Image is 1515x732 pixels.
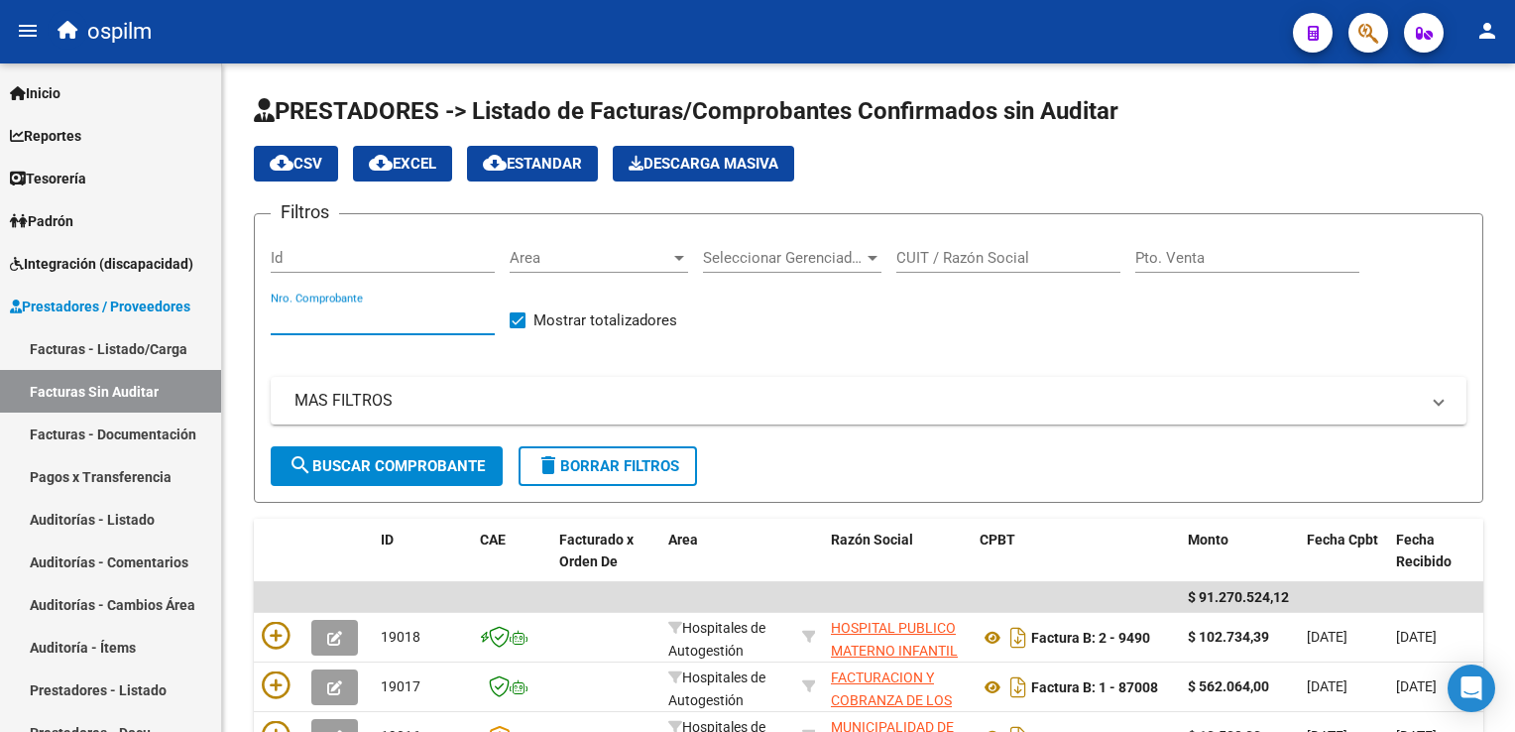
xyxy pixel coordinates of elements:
[519,446,697,486] button: Borrar Filtros
[1307,532,1378,548] span: Fecha Cpbt
[668,670,765,708] span: Hospitales de Autogestión
[613,146,794,182] button: Descarga Masiva
[483,151,507,175] mat-icon: cloud_download
[1188,678,1269,694] strong: $ 562.064,00
[551,519,660,606] datatable-header-cell: Facturado x Orden De
[10,253,193,275] span: Integración (discapacidad)
[1307,678,1347,694] span: [DATE]
[629,155,778,173] span: Descarga Masiva
[10,125,81,147] span: Reportes
[703,249,864,267] span: Seleccionar Gerenciador
[271,377,1466,425] mat-expansion-panel-header: MAS FILTROS
[510,249,670,267] span: Area
[1448,665,1495,712] div: Open Intercom Messenger
[660,519,794,606] datatable-header-cell: Area
[270,151,293,175] mat-icon: cloud_download
[10,210,73,232] span: Padrón
[369,155,436,173] span: EXCEL
[87,10,152,54] span: ospilm
[254,97,1118,125] span: PRESTADORES -> Listado de Facturas/Comprobantes Confirmados sin Auditar
[294,390,1419,412] mat-panel-title: MAS FILTROS
[1188,629,1269,645] strong: $ 102.734,39
[831,532,913,548] span: Razón Social
[533,308,677,332] span: Mostrar totalizadores
[668,532,698,548] span: Area
[1031,679,1158,695] strong: Factura B: 1 - 87008
[10,82,60,104] span: Inicio
[1005,622,1031,654] i: Descargar documento
[613,146,794,182] app-download-masive: Descarga masiva de comprobantes (adjuntos)
[472,519,551,606] datatable-header-cell: CAE
[381,678,420,694] span: 19017
[1180,519,1299,606] datatable-header-cell: Monto
[271,198,339,226] h3: Filtros
[536,457,679,475] span: Borrar Filtros
[1188,589,1289,605] span: $ 91.270.524,12
[831,617,964,659] div: 30711560099
[10,296,190,317] span: Prestadores / Proveedores
[559,532,634,570] span: Facturado x Orden De
[668,620,765,659] span: Hospitales de Autogestión
[271,446,503,486] button: Buscar Comprobante
[480,532,506,548] span: CAE
[831,620,958,703] span: HOSPITAL PUBLICO MATERNO INFANTIL SOCIEDAD DEL ESTADO
[270,155,322,173] span: CSV
[467,146,598,182] button: Estandar
[1475,19,1499,43] mat-icon: person
[289,457,485,475] span: Buscar Comprobante
[536,453,560,477] mat-icon: delete
[10,168,86,189] span: Tesorería
[353,146,452,182] button: EXCEL
[1396,532,1452,570] span: Fecha Recibido
[972,519,1180,606] datatable-header-cell: CPBT
[1388,519,1477,606] datatable-header-cell: Fecha Recibido
[1031,630,1150,646] strong: Factura B: 2 - 9490
[254,146,338,182] button: CSV
[831,667,964,708] div: 30715497456
[369,151,393,175] mat-icon: cloud_download
[823,519,972,606] datatable-header-cell: Razón Social
[483,155,582,173] span: Estandar
[1307,629,1347,645] span: [DATE]
[980,532,1015,548] span: CPBT
[1396,678,1437,694] span: [DATE]
[16,19,40,43] mat-icon: menu
[1396,629,1437,645] span: [DATE]
[381,532,394,548] span: ID
[381,629,420,645] span: 19018
[1299,519,1388,606] datatable-header-cell: Fecha Cpbt
[1005,671,1031,703] i: Descargar documento
[289,453,312,477] mat-icon: search
[373,519,472,606] datatable-header-cell: ID
[1188,532,1228,548] span: Monto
